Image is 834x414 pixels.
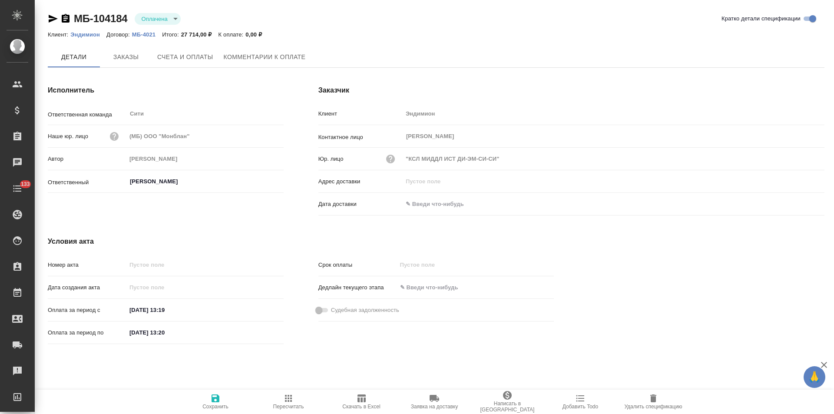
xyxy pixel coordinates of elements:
p: 0,00 ₽ [245,31,268,38]
p: Срок оплаты [318,261,397,269]
input: Пустое поле [403,107,824,120]
p: Ответственная команда [48,110,126,119]
a: МБ-104184 [74,13,128,24]
p: Клиент: [48,31,70,38]
input: Пустое поле [403,152,824,165]
span: Заказы [105,52,147,63]
span: Детали [53,52,95,63]
button: 🙏 [804,366,825,388]
p: Контактное лицо [318,133,403,142]
p: Оплата за период с [48,306,126,315]
input: Пустое поле [126,258,284,271]
div: Оплачена [135,13,181,25]
p: Дедлайн текущего этапа [318,283,397,292]
p: Автор [48,155,126,163]
a: МБ-4021 [132,30,162,38]
p: Номер акта [48,261,126,269]
p: К оплате: [218,31,246,38]
input: ✎ Введи что-нибудь [397,281,473,294]
input: Пустое поле [126,130,284,142]
input: ✎ Введи что-нибудь [126,326,202,339]
h4: Исполнитель [48,85,284,96]
p: Ответственный [48,178,126,187]
a: 133 [2,178,33,199]
span: Счета и оплаты [157,52,213,63]
h4: Заказчик [318,85,824,96]
p: Юр. лицо [318,155,344,163]
p: Оплата за период по [48,328,126,337]
input: Пустое поле [126,281,202,294]
span: 🙏 [807,368,822,386]
input: ✎ Введи что-нибудь [403,198,479,210]
p: Наше юр. лицо [48,132,88,141]
input: Пустое поле [403,175,824,188]
p: 27 714,00 ₽ [181,31,218,38]
input: ✎ Введи что-нибудь [126,304,202,316]
h4: Условия акта [48,236,554,247]
p: Клиент [318,109,403,118]
span: 133 [16,180,35,189]
p: Дата доставки [318,200,403,209]
p: Дата создания акта [48,283,126,292]
span: Комментарии к оплате [224,52,306,63]
input: Пустое поле [397,258,473,271]
p: МБ-4021 [132,31,162,38]
a: Эндимион [70,30,106,38]
p: Эндимион [70,31,106,38]
span: Судебная задолженность [331,306,399,315]
button: Скопировать ссылку для ЯМессенджера [48,13,58,24]
p: Итого: [162,31,181,38]
button: Open [279,181,281,182]
button: Скопировать ссылку [60,13,71,24]
span: Кратко детали спецификации [721,14,801,23]
button: Оплачена [139,15,170,23]
input: Пустое поле [126,152,284,165]
p: Договор: [106,31,132,38]
p: Адрес доставки [318,177,403,186]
